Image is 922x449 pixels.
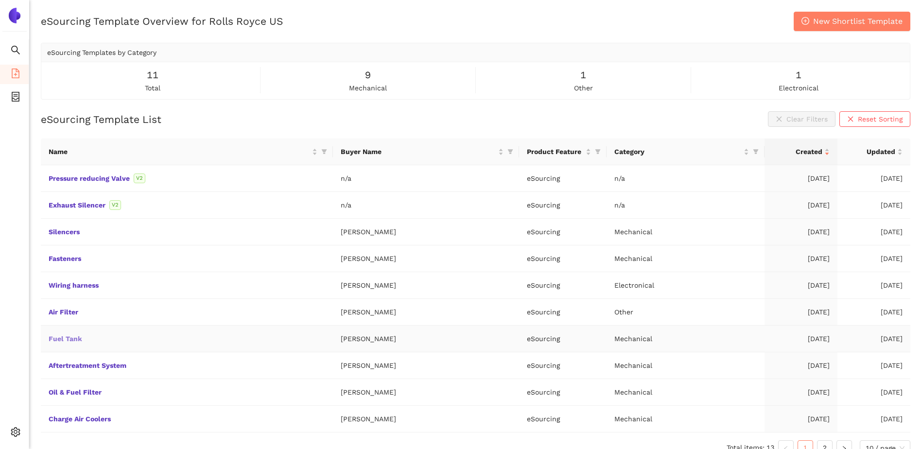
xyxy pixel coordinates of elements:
span: Updated [845,146,895,157]
td: eSourcing [519,165,607,192]
th: this column's title is Product Feature,this column is sortable [519,138,607,165]
td: Electronical [607,272,765,299]
td: Mechanical [607,245,765,272]
span: Buyer Name [341,146,496,157]
td: [PERSON_NAME] [333,352,519,379]
td: [PERSON_NAME] [333,299,519,326]
td: [DATE] [837,192,910,219]
td: [DATE] [837,352,910,379]
span: close [847,116,854,123]
span: container [11,88,20,108]
span: 1 [796,68,801,83]
td: [DATE] [765,299,837,326]
td: Mechanical [607,219,765,245]
td: eSourcing [519,192,607,219]
span: search [11,42,20,61]
span: mechanical [349,83,387,93]
td: [DATE] [765,219,837,245]
span: setting [11,424,20,443]
td: [DATE] [765,406,837,432]
td: [PERSON_NAME] [333,219,519,245]
span: filter [319,144,329,159]
td: [DATE] [765,352,837,379]
td: [PERSON_NAME] [333,245,519,272]
td: [DATE] [837,245,910,272]
td: n/a [333,192,519,219]
th: this column's title is Category,this column is sortable [607,138,765,165]
td: eSourcing [519,352,607,379]
span: V2 [109,200,121,210]
span: filter [593,144,603,159]
span: filter [507,149,513,155]
td: [PERSON_NAME] [333,379,519,406]
span: filter [753,149,759,155]
span: filter [505,144,515,159]
span: Reset Sorting [858,114,903,124]
span: file-add [11,65,20,85]
td: [DATE] [837,406,910,432]
td: [DATE] [837,219,910,245]
span: plus-circle [801,17,809,26]
td: Mechanical [607,379,765,406]
td: [PERSON_NAME] [333,272,519,299]
img: Logo [7,8,22,23]
td: n/a [607,165,765,192]
td: [DATE] [837,299,910,326]
td: eSourcing [519,299,607,326]
td: [DATE] [765,379,837,406]
span: eSourcing Templates by Category [47,49,157,56]
button: closeClear Filters [768,111,835,127]
span: Name [49,146,310,157]
td: Mechanical [607,406,765,432]
span: Created [772,146,822,157]
span: 11 [147,68,158,83]
td: eSourcing [519,272,607,299]
span: filter [321,149,327,155]
button: closeReset Sorting [839,111,910,127]
th: this column's title is Updated,this column is sortable [837,138,910,165]
span: other [574,83,593,93]
button: plus-circleNew Shortlist Template [794,12,910,31]
td: [DATE] [765,245,837,272]
td: eSourcing [519,326,607,352]
span: New Shortlist Template [813,15,903,27]
td: eSourcing [519,245,607,272]
td: eSourcing [519,406,607,432]
td: [DATE] [837,272,910,299]
td: [DATE] [765,272,837,299]
td: n/a [333,165,519,192]
span: electronical [779,83,818,93]
th: this column's title is Name,this column is sortable [41,138,333,165]
span: 1 [580,68,586,83]
h2: eSourcing Template Overview for Rolls Royce US [41,14,283,28]
span: filter [595,149,601,155]
th: this column's title is Buyer Name,this column is sortable [333,138,519,165]
td: [DATE] [837,326,910,352]
td: Other [607,299,765,326]
td: [DATE] [765,165,837,192]
td: [DATE] [765,192,837,219]
td: eSourcing [519,219,607,245]
td: [PERSON_NAME] [333,406,519,432]
td: eSourcing [519,379,607,406]
h2: eSourcing Template List [41,112,161,126]
span: Product Feature [527,146,584,157]
td: n/a [607,192,765,219]
span: V2 [134,173,145,183]
td: [PERSON_NAME] [333,326,519,352]
td: Mechanical [607,326,765,352]
span: 9 [365,68,371,83]
td: [DATE] [837,165,910,192]
td: Mechanical [607,352,765,379]
td: [DATE] [765,326,837,352]
td: [DATE] [837,379,910,406]
span: filter [751,144,761,159]
span: Category [614,146,742,157]
span: total [145,83,160,93]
